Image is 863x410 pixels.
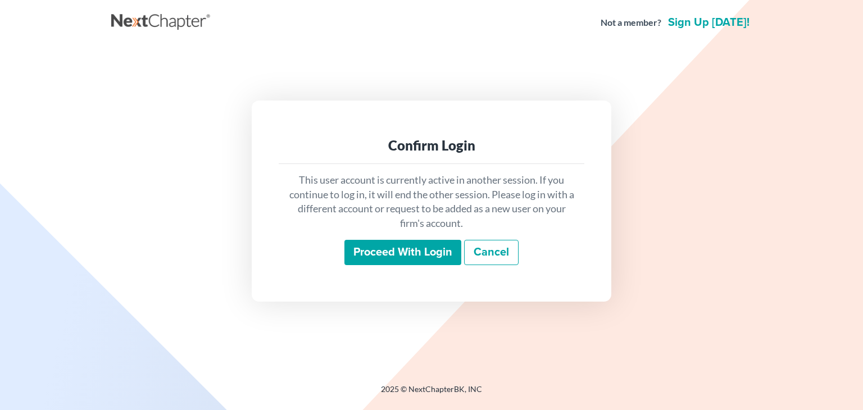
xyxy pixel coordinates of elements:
div: 2025 © NextChapterBK, INC [111,384,752,404]
p: This user account is currently active in another session. If you continue to log in, it will end ... [288,173,575,231]
a: Cancel [464,240,519,266]
a: Sign up [DATE]! [666,17,752,28]
input: Proceed with login [344,240,461,266]
strong: Not a member? [601,16,661,29]
div: Confirm Login [288,136,575,154]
